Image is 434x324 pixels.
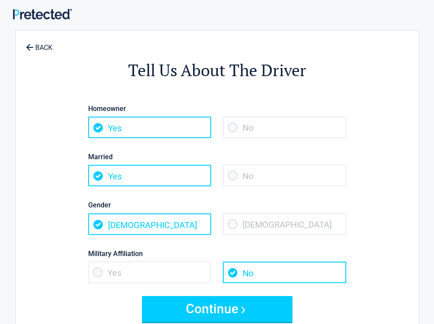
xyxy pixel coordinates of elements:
img: Main Logo [13,9,72,19]
span: No [223,262,346,283]
label: Homeowner [88,103,346,114]
button: Continue [142,296,292,322]
span: Yes [88,165,211,186]
span: Yes [88,117,211,138]
h2: Tell Us About The Driver [63,59,372,81]
span: No [223,165,346,186]
span: No [223,117,346,138]
label: Military Affiliation [88,248,346,259]
span: [DEMOGRAPHIC_DATA] [223,213,346,235]
label: Married [88,151,346,163]
label: Gender [88,199,346,211]
span: Yes [88,262,211,283]
a: BACK [24,36,54,51]
span: [DEMOGRAPHIC_DATA] [88,213,211,235]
